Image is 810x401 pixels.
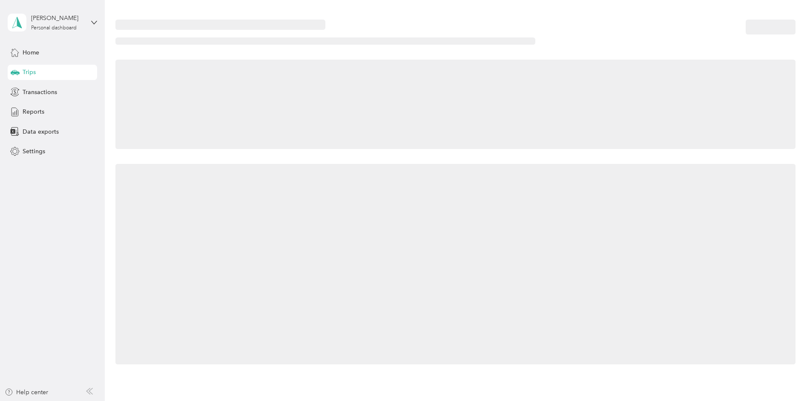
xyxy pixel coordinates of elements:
[23,127,59,136] span: Data exports
[23,68,36,77] span: Trips
[31,14,84,23] div: [PERSON_NAME]
[23,88,57,97] span: Transactions
[23,107,44,116] span: Reports
[23,48,39,57] span: Home
[5,388,48,397] button: Help center
[31,26,77,31] div: Personal dashboard
[762,353,810,401] iframe: Everlance-gr Chat Button Frame
[23,147,45,156] span: Settings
